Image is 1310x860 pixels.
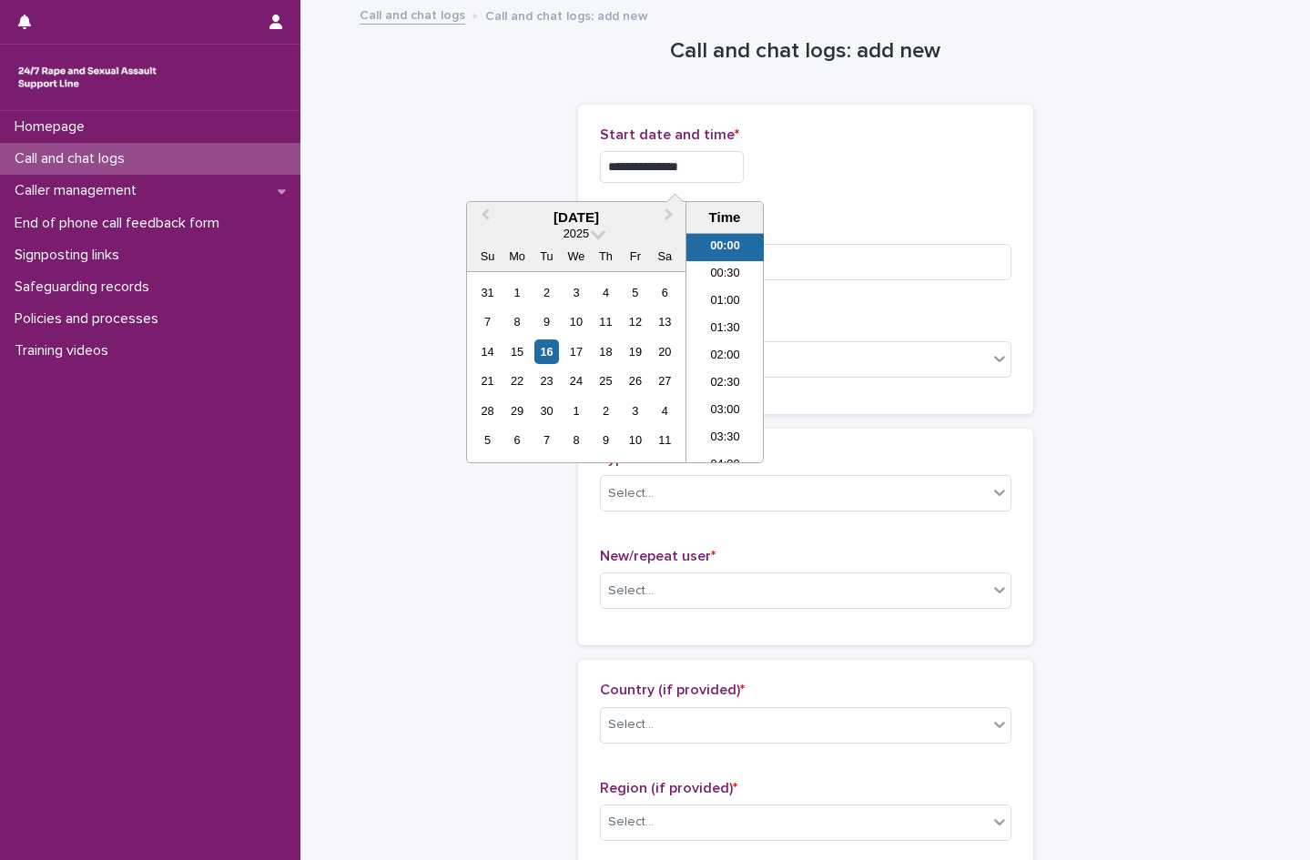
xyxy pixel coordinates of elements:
[594,428,618,452] div: Choose Thursday, October 9th, 2025
[608,715,654,734] div: Select...
[653,309,677,334] div: Choose Saturday, September 13th, 2025
[564,227,589,240] span: 2025
[360,4,465,25] a: Call and chat logs
[467,209,685,226] div: [DATE]
[608,582,654,601] div: Select...
[653,280,677,305] div: Choose Saturday, September 6th, 2025
[534,309,559,334] div: Choose Tuesday, September 9th, 2025
[504,244,529,268] div: Mo
[653,244,677,268] div: Sa
[656,204,685,233] button: Next Month
[475,428,500,452] div: Choose Sunday, October 5th, 2025
[686,343,764,370] li: 02:00
[653,428,677,452] div: Choose Saturday, October 11th, 2025
[564,280,588,305] div: Choose Wednesday, September 3rd, 2025
[475,339,500,364] div: Choose Sunday, September 14th, 2025
[534,339,559,364] div: Choose Tuesday, September 16th, 2025
[686,398,764,425] li: 03:00
[534,428,559,452] div: Choose Tuesday, October 7th, 2025
[623,309,647,334] div: Choose Friday, September 12th, 2025
[534,399,559,423] div: Choose Tuesday, September 30th, 2025
[691,209,758,226] div: Time
[594,309,618,334] div: Choose Thursday, September 11th, 2025
[594,369,618,393] div: Choose Thursday, September 25th, 2025
[475,399,500,423] div: Choose Sunday, September 28th, 2025
[475,369,500,393] div: Choose Sunday, September 21st, 2025
[623,399,647,423] div: Choose Friday, October 3rd, 2025
[594,280,618,305] div: Choose Thursday, September 4th, 2025
[7,215,234,232] p: End of phone call feedback form
[7,182,151,199] p: Caller management
[564,309,588,334] div: Choose Wednesday, September 10th, 2025
[608,813,654,832] div: Select...
[600,683,745,697] span: Country (if provided)
[686,288,764,316] li: 01:00
[623,280,647,305] div: Choose Friday, September 5th, 2025
[623,339,647,364] div: Choose Friday, September 19th, 2025
[504,399,529,423] div: Choose Monday, September 29th, 2025
[653,399,677,423] div: Choose Saturday, October 4th, 2025
[686,261,764,288] li: 00:30
[504,339,529,364] div: Choose Monday, September 15th, 2025
[504,309,529,334] div: Choose Monday, September 8th, 2025
[623,428,647,452] div: Choose Friday, October 10th, 2025
[600,781,737,795] span: Region (if provided)
[594,244,618,268] div: Th
[686,452,764,480] li: 04:00
[534,244,559,268] div: Tu
[686,234,764,261] li: 00:00
[578,38,1033,65] h1: Call and chat logs: add new
[504,280,529,305] div: Choose Monday, September 1st, 2025
[475,309,500,334] div: Choose Sunday, September 7th, 2025
[469,204,498,233] button: Previous Month
[7,310,173,328] p: Policies and processes
[594,339,618,364] div: Choose Thursday, September 18th, 2025
[686,425,764,452] li: 03:30
[564,369,588,393] div: Choose Wednesday, September 24th, 2025
[564,244,588,268] div: We
[475,244,500,268] div: Su
[15,59,160,96] img: rhQMoQhaT3yELyF149Cw
[504,369,529,393] div: Choose Monday, September 22nd, 2025
[7,342,123,359] p: Training videos
[600,549,716,563] span: New/repeat user
[686,316,764,343] li: 01:30
[608,484,654,503] div: Select...
[534,369,559,393] div: Choose Tuesday, September 23rd, 2025
[7,247,134,264] p: Signposting links
[534,280,559,305] div: Choose Tuesday, September 2nd, 2025
[623,244,647,268] div: Fr
[600,127,739,142] span: Start date and time
[623,369,647,393] div: Choose Friday, September 26th, 2025
[686,370,764,398] li: 02:30
[485,5,648,25] p: Call and chat logs: add new
[653,369,677,393] div: Choose Saturday, September 27th, 2025
[7,150,139,167] p: Call and chat logs
[504,428,529,452] div: Choose Monday, October 6th, 2025
[594,399,618,423] div: Choose Thursday, October 2nd, 2025
[472,278,679,455] div: month 2025-09
[475,280,500,305] div: Choose Sunday, August 31st, 2025
[653,339,677,364] div: Choose Saturday, September 20th, 2025
[7,118,99,136] p: Homepage
[564,339,588,364] div: Choose Wednesday, September 17th, 2025
[564,399,588,423] div: Choose Wednesday, October 1st, 2025
[7,278,164,296] p: Safeguarding records
[564,428,588,452] div: Choose Wednesday, October 8th, 2025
